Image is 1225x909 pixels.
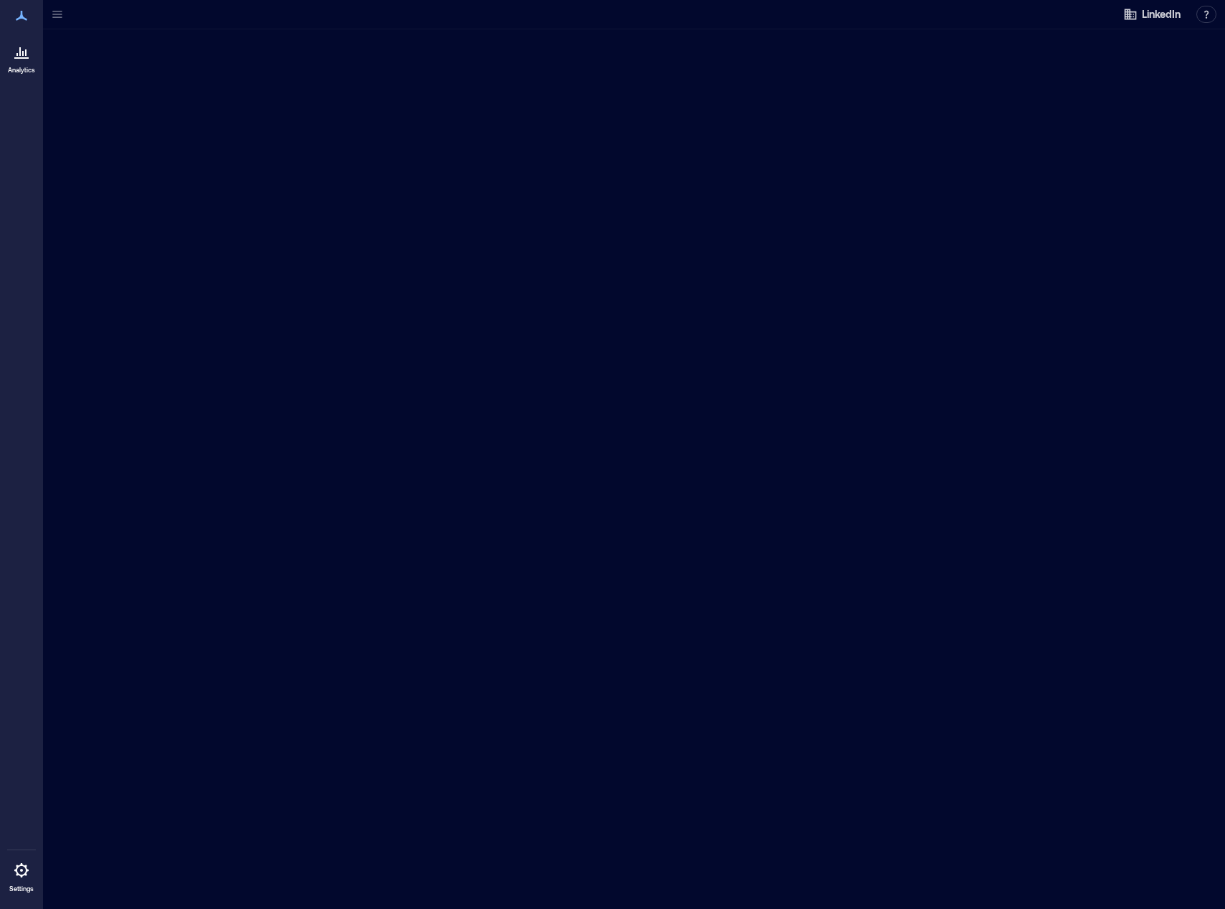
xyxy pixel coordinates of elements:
[1119,3,1185,26] button: LinkedIn
[9,885,34,893] p: Settings
[1142,7,1181,21] span: LinkedIn
[4,34,39,79] a: Analytics
[8,66,35,74] p: Analytics
[4,853,39,898] a: Settings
